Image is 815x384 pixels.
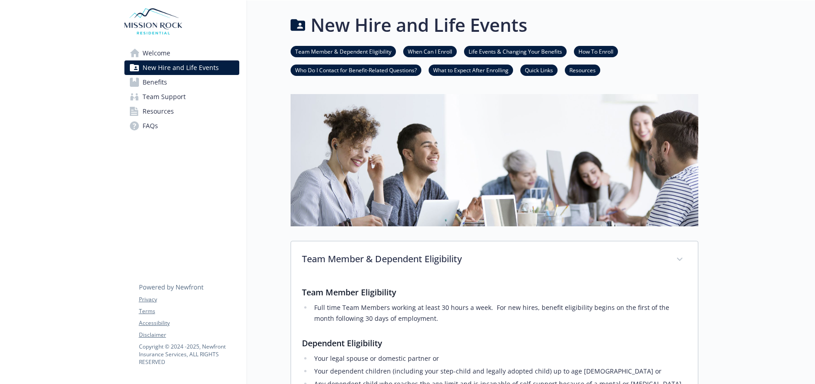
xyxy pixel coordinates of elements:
span: Welcome [143,46,170,60]
a: Resources [565,65,600,74]
a: Life Events & Changing Your Benefits [464,47,567,55]
a: Terms [139,307,239,315]
span: Benefits [143,75,167,90]
a: Accessibility [139,319,239,327]
li: Full time Team Members working at least 30 hours a week. For new hires, benefit eligibility begin... [312,302,687,324]
img: new hire page banner [291,94,698,226]
p: Team Member & Dependent Eligibility [302,252,665,266]
div: Team Member & Dependent Eligibility [291,241,698,279]
li: Your dependent children (including your step-child and legally adopted child) up to age [DEMOGRAP... [312,366,687,377]
a: When Can I Enroll [403,47,457,55]
span: Resources [143,104,174,119]
h1: New Hire and Life Events [311,11,527,39]
li: Your legal spouse or domestic partner or [312,353,687,364]
a: How To Enroll [574,47,618,55]
h3: Team Member Eligibility [302,286,687,299]
span: New Hire and Life Events [143,60,219,75]
a: Privacy [139,295,239,304]
a: What to Expect After Enrolling [429,65,513,74]
a: Who Do I Contact for Benefit-Related Questions? [291,65,421,74]
span: Team Support [143,90,186,104]
a: Disclaimer [139,331,239,339]
a: Resources [124,104,239,119]
p: Copyright © 2024 - 2025 , Newfront Insurance Services, ALL RIGHTS RESERVED [139,343,239,366]
a: New Hire and Life Events [124,60,239,75]
a: Quick Links [520,65,558,74]
span: FAQs [143,119,158,133]
a: Team Member & Dependent Eligibility [291,47,396,55]
a: Benefits [124,75,239,90]
a: FAQs [124,119,239,133]
a: Team Support [124,90,239,104]
a: Welcome [124,46,239,60]
h3: Dependent Eligibility [302,337,687,349]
